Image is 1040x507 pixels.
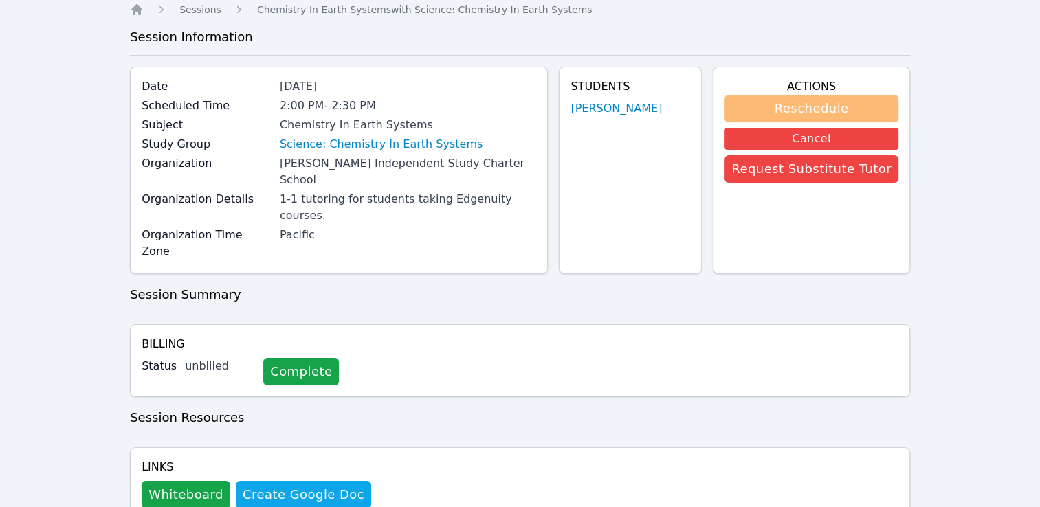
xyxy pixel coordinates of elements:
a: Sessions [179,3,221,16]
button: Cancel [724,128,898,150]
label: Organization Details [142,191,272,207]
h3: Session Information [130,27,910,47]
label: Subject [142,117,272,133]
button: Request Substitute Tutor [724,155,898,183]
div: Pacific [280,227,536,243]
span: Sessions [179,4,221,15]
a: [PERSON_NAME] [571,100,662,117]
div: 2:00 PM - 2:30 PM [280,98,536,114]
a: Complete [263,358,339,385]
button: Reschedule [724,95,898,122]
h4: Students [571,78,690,95]
a: Science: Chemistry In Earth Systems [280,136,483,153]
a: Chemistry In Earth Systemswith Science: Chemistry In Earth Systems [257,3,593,16]
h4: Links [142,459,371,475]
h3: Session Summary [130,285,910,304]
h3: Session Resources [130,408,910,427]
label: Scheduled Time [142,98,272,114]
span: Create Google Doc [243,485,364,504]
div: Chemistry In Earth Systems [280,117,536,133]
label: Status [142,358,177,374]
label: Study Group [142,136,272,153]
label: Organization Time Zone [142,227,272,260]
label: Date [142,78,272,95]
h4: Actions [724,78,898,95]
div: unbilled [185,358,252,374]
span: Chemistry In Earth Systems with Science: Chemistry In Earth Systems [257,4,593,15]
div: 1-1 tutoring for students taking Edgenuity courses. [280,191,536,224]
label: Organization [142,155,272,172]
div: [PERSON_NAME] Independent Study Charter School [280,155,536,188]
h4: Billing [142,336,898,352]
nav: Breadcrumb [130,3,910,16]
div: [DATE] [280,78,536,95]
